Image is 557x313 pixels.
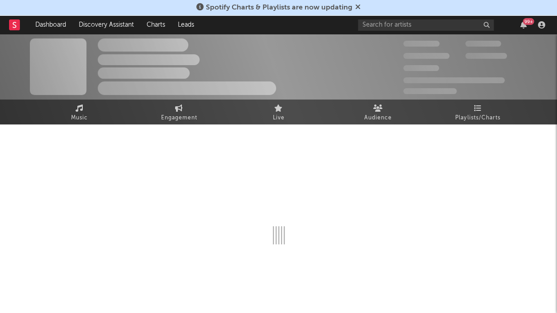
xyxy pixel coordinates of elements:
[206,4,352,11] span: Spotify Charts & Playlists are now updating
[355,4,361,11] span: Dismiss
[273,113,285,123] span: Live
[140,16,171,34] a: Charts
[30,100,129,124] a: Music
[403,41,439,47] span: 300.000
[403,88,457,94] span: Jump Score: 85.0
[403,53,449,59] span: 50.000.000
[465,53,507,59] span: 1.000.000
[364,113,392,123] span: Audience
[129,100,229,124] a: Engagement
[428,100,528,124] a: Playlists/Charts
[403,77,505,83] span: 50.000.000 Monthly Listeners
[72,16,140,34] a: Discovery Assistant
[171,16,200,34] a: Leads
[520,21,526,28] button: 99+
[161,113,197,123] span: Engagement
[358,19,494,31] input: Search for artists
[455,113,500,123] span: Playlists/Charts
[71,113,88,123] span: Music
[403,65,439,71] span: 100.000
[328,100,428,124] a: Audience
[229,100,328,124] a: Live
[523,18,534,25] div: 99 +
[465,41,501,47] span: 100.000
[29,16,72,34] a: Dashboard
